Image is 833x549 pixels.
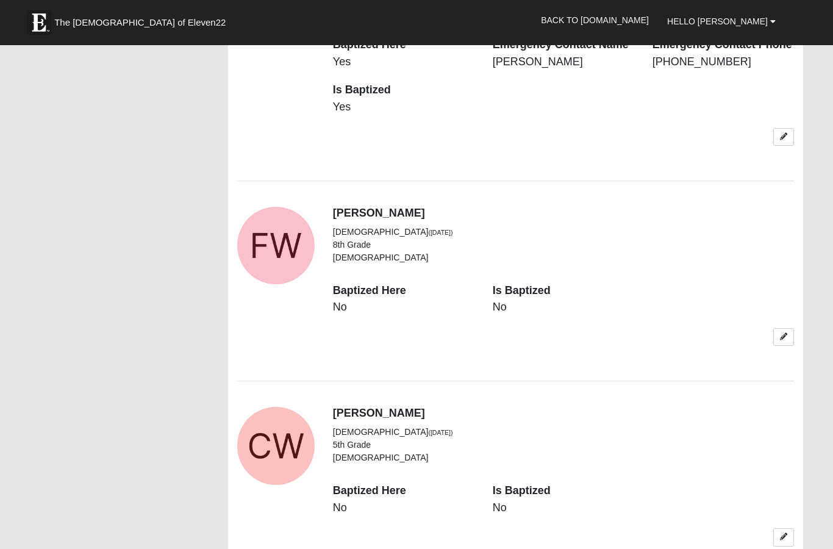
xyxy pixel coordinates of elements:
dd: No [333,500,474,516]
span: The [DEMOGRAPHIC_DATA] of Eleven22 [54,16,226,29]
img: Eleven22 logo [27,10,51,35]
li: [DEMOGRAPHIC_DATA] [333,251,474,264]
small: ([DATE]) [428,229,452,236]
dd: No [493,300,634,315]
dt: Is Baptized [493,283,634,299]
dd: [PERSON_NAME] [493,54,634,70]
li: [DEMOGRAPHIC_DATA] [333,226,474,239]
a: View Fullsize Photo [237,207,315,284]
a: Hello [PERSON_NAME] [658,6,785,37]
a: Edit Corey Whyte [773,528,794,546]
a: Edit Reagan Bryant [773,128,794,146]
li: [DEMOGRAPHIC_DATA] [333,426,474,439]
dt: Baptized Here [333,283,474,299]
dd: No [333,300,474,315]
a: View Fullsize Photo [237,407,315,484]
a: The [DEMOGRAPHIC_DATA] of Eleven22 [21,4,265,35]
small: ([DATE]) [428,429,452,436]
h4: [PERSON_NAME] [333,407,794,420]
dd: [PHONE_NUMBER] [652,54,794,70]
dt: Is Baptized [493,483,634,499]
dt: Baptized Here [333,483,474,499]
li: 8th Grade [333,239,474,251]
a: Edit Frankie Whyte [773,328,794,346]
dd: Yes [333,99,474,115]
dd: Yes [333,54,474,70]
a: Back to [DOMAIN_NAME] [532,5,658,35]
h4: [PERSON_NAME] [333,207,794,220]
li: [DEMOGRAPHIC_DATA] [333,451,474,464]
dt: Is Baptized [333,82,474,98]
span: Hello [PERSON_NAME] [667,16,768,26]
li: 5th Grade [333,439,474,451]
dd: No [493,500,634,516]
